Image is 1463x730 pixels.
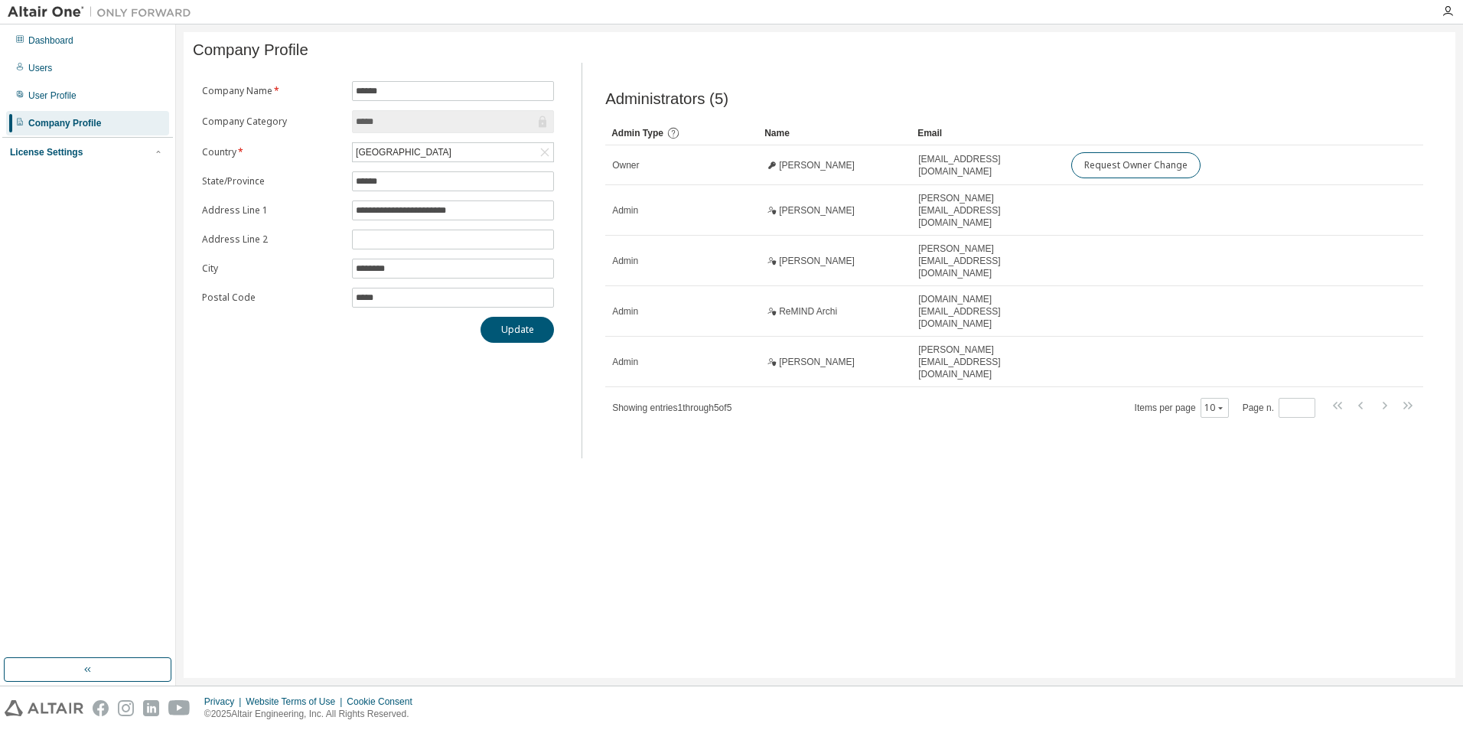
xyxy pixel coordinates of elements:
[202,116,343,128] label: Company Category
[612,159,639,171] span: Owner
[481,317,554,343] button: Update
[918,344,1057,380] span: [PERSON_NAME][EMAIL_ADDRESS][DOMAIN_NAME]
[918,293,1057,330] span: [DOMAIN_NAME][EMAIL_ADDRESS][DOMAIN_NAME]
[168,700,191,716] img: youtube.svg
[779,204,855,217] span: [PERSON_NAME]
[612,204,638,217] span: Admin
[1071,152,1201,178] button: Request Owner Change
[764,121,905,145] div: Name
[612,255,638,267] span: Admin
[605,90,728,108] span: Administrators (5)
[779,255,855,267] span: [PERSON_NAME]
[918,243,1057,279] span: [PERSON_NAME][EMAIL_ADDRESS][DOMAIN_NAME]
[28,90,77,102] div: User Profile
[93,700,109,716] img: facebook.svg
[204,696,246,708] div: Privacy
[246,696,347,708] div: Website Terms of Use
[779,305,837,318] span: ReMIND Archi
[779,159,855,171] span: [PERSON_NAME]
[612,305,638,318] span: Admin
[1135,398,1229,418] span: Items per page
[779,356,855,368] span: [PERSON_NAME]
[143,700,159,716] img: linkedin.svg
[612,402,731,413] span: Showing entries 1 through 5 of 5
[28,62,52,74] div: Users
[917,121,1058,145] div: Email
[202,292,343,304] label: Postal Code
[10,146,83,158] div: License Settings
[204,708,422,721] p: © 2025 Altair Engineering, Inc. All Rights Reserved.
[202,85,343,97] label: Company Name
[202,262,343,275] label: City
[202,204,343,217] label: Address Line 1
[354,144,454,161] div: [GEOGRAPHIC_DATA]
[28,34,73,47] div: Dashboard
[202,175,343,187] label: State/Province
[1243,398,1315,418] span: Page n.
[347,696,421,708] div: Cookie Consent
[918,192,1057,229] span: [PERSON_NAME][EMAIL_ADDRESS][DOMAIN_NAME]
[1204,402,1225,414] button: 10
[118,700,134,716] img: instagram.svg
[202,146,343,158] label: Country
[918,153,1057,178] span: [EMAIL_ADDRESS][DOMAIN_NAME]
[353,143,553,161] div: [GEOGRAPHIC_DATA]
[8,5,199,20] img: Altair One
[611,128,663,139] span: Admin Type
[28,117,101,129] div: Company Profile
[193,41,308,59] span: Company Profile
[612,356,638,368] span: Admin
[202,233,343,246] label: Address Line 2
[5,700,83,716] img: altair_logo.svg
